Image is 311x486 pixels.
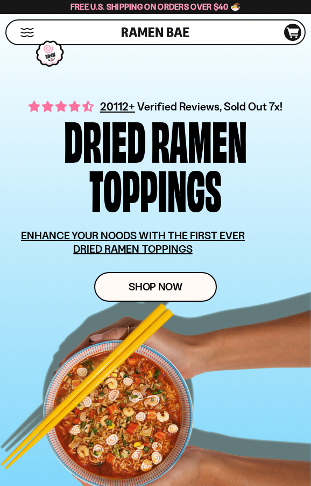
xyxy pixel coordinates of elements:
[89,164,222,213] div: Toppings
[21,229,245,255] u: ENHANCE YOUR NOODS WITH THE FIRST EVER DRIED RAMEN TOPPINGS
[94,272,217,302] a: Shop Now
[129,281,182,293] span: Shop Now
[64,115,146,164] div: Dried
[137,100,283,113] span: Verified Reviews, Sold Out 7x!
[70,2,241,12] span: Free U.S. Shipping on Orders over $40 🍜
[151,115,247,164] div: Ramen
[100,98,135,115] span: 20112+
[20,28,34,37] button: Mobile Menu Trigger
